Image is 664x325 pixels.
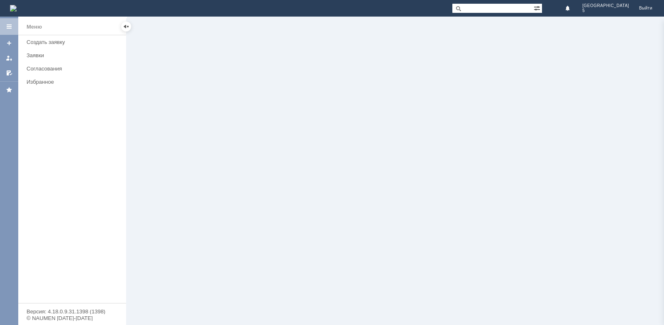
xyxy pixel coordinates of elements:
div: Версия: 4.18.0.9.31.1398 (1398) [27,309,118,314]
a: Создать заявку [23,36,124,49]
img: logo [10,5,17,12]
a: Заявки [23,49,124,62]
div: Создать заявку [27,39,121,45]
span: Расширенный поиск [534,4,542,12]
a: Согласования [23,62,124,75]
div: Согласования [27,65,121,72]
a: Мои согласования [2,66,16,80]
div: © NAUMEN [DATE]-[DATE] [27,315,118,321]
div: Меню [27,22,42,32]
a: Создать заявку [2,36,16,50]
div: Заявки [27,52,121,58]
a: Мои заявки [2,51,16,65]
a: Перейти на домашнюю страницу [10,5,17,12]
span: 5 [582,8,629,13]
span: [GEOGRAPHIC_DATA] [582,3,629,8]
div: Скрыть меню [121,22,131,32]
div: Избранное [27,79,112,85]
